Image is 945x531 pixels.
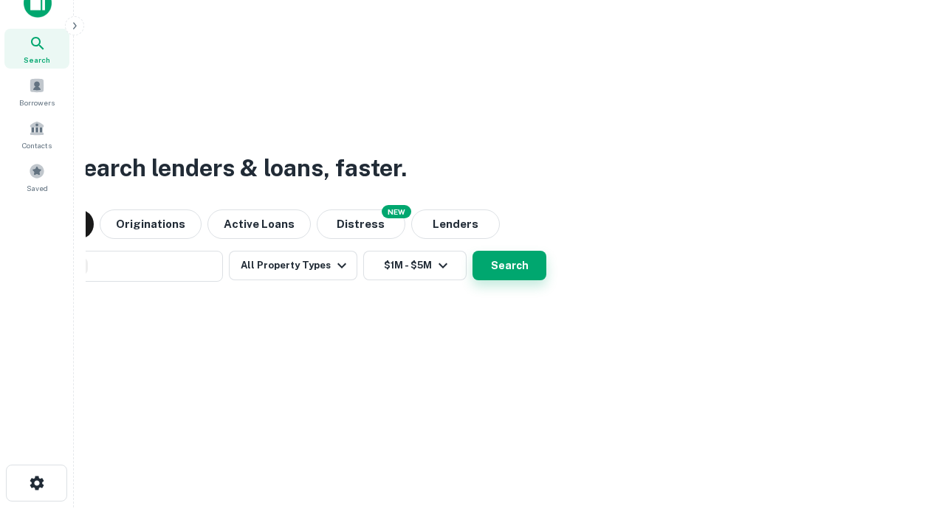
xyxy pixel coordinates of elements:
a: Contacts [4,114,69,154]
div: NEW [382,205,411,218]
iframe: Chat Widget [871,413,945,484]
a: Saved [4,157,69,197]
button: $1M - $5M [363,251,467,280]
a: Search [4,29,69,69]
span: Borrowers [19,97,55,108]
button: Search distressed loans with lien and other non-mortgage details. [317,209,405,239]
span: Contacts [22,139,52,151]
span: Search [24,54,50,66]
button: Lenders [411,209,500,239]
span: Saved [27,182,48,194]
button: Originations [100,209,202,239]
button: All Property Types [229,251,357,280]
a: Borrowers [4,72,69,111]
button: Search [472,251,546,280]
button: Active Loans [207,209,311,239]
h3: Search lenders & loans, faster. [67,150,407,186]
